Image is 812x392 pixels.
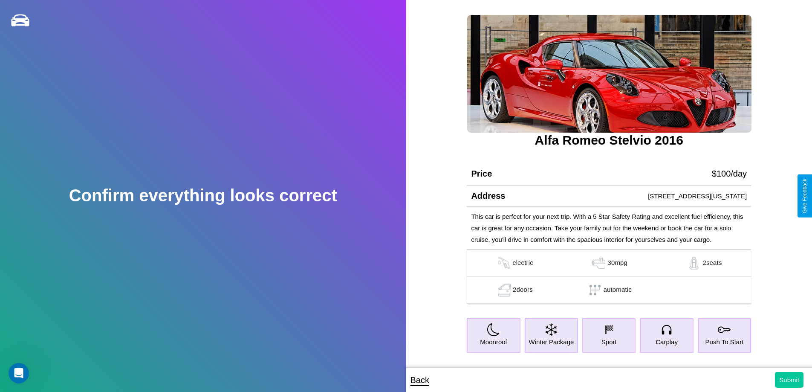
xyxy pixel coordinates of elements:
p: Moonroof [480,336,507,348]
p: 30 mpg [607,257,627,270]
iframe: Intercom live chat [9,363,29,383]
p: Carplay [656,336,678,348]
p: This car is perfect for your next trip. With a 5 Star Safety Rating and excellent fuel efficiency... [471,211,747,245]
p: Sport [601,336,617,348]
p: Push To Start [705,336,744,348]
p: electric [512,257,533,270]
button: Submit [775,372,803,388]
p: 2 seats [702,257,722,270]
table: simple table [467,250,751,304]
div: Give Feedback [802,179,808,213]
p: 2 doors [513,284,533,296]
h4: Address [471,191,505,201]
p: Winter Package [529,336,574,348]
p: automatic [604,284,632,296]
p: [STREET_ADDRESS][US_STATE] [648,190,747,202]
p: $ 100 /day [712,166,747,181]
p: Back [410,372,429,388]
img: gas [496,284,513,296]
img: gas [590,257,607,270]
h4: Price [471,169,492,179]
h3: Alfa Romeo Stelvio 2016 [467,133,751,148]
img: gas [495,257,512,270]
h2: Confirm everything looks correct [69,186,337,205]
img: gas [685,257,702,270]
